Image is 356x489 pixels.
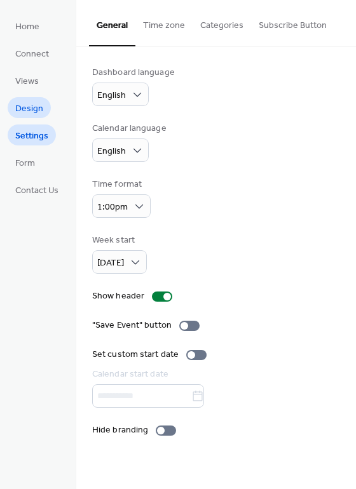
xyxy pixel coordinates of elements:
[97,87,126,104] span: English
[15,130,48,143] span: Settings
[8,124,56,145] a: Settings
[8,15,47,36] a: Home
[97,255,124,272] span: [DATE]
[92,368,338,381] div: Calendar start date
[15,20,39,34] span: Home
[92,319,172,332] div: "Save Event" button
[97,199,128,216] span: 1:00pm
[15,102,43,116] span: Design
[92,424,148,437] div: Hide branding
[8,97,51,118] a: Design
[15,157,35,170] span: Form
[15,48,49,61] span: Connect
[92,66,175,79] div: Dashboard language
[15,75,39,88] span: Views
[92,234,144,247] div: Week start
[92,122,167,135] div: Calendar language
[92,178,148,191] div: Time format
[8,70,46,91] a: Views
[92,290,144,303] div: Show header
[92,348,179,361] div: Set custom start date
[97,143,126,160] span: English
[8,43,57,64] a: Connect
[15,184,58,198] span: Contact Us
[8,152,43,173] a: Form
[8,179,66,200] a: Contact Us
